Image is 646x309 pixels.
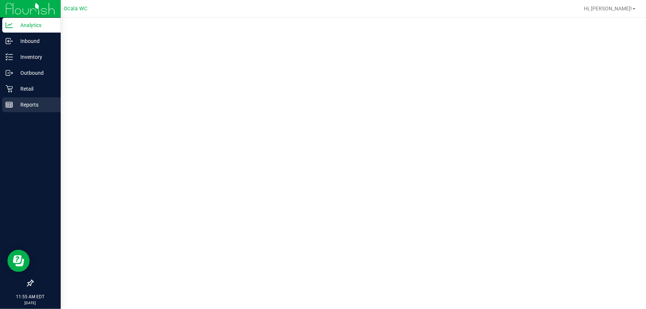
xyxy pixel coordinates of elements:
[13,21,57,30] p: Analytics
[13,53,57,61] p: Inventory
[13,37,57,46] p: Inbound
[3,300,57,306] p: [DATE]
[13,84,57,93] p: Retail
[13,100,57,109] p: Reports
[6,85,13,93] inline-svg: Retail
[64,6,87,12] span: Ocala WC
[6,21,13,29] inline-svg: Analytics
[6,69,13,77] inline-svg: Outbound
[7,250,30,272] iframe: Resource center
[3,293,57,300] p: 11:55 AM EDT
[6,53,13,61] inline-svg: Inventory
[584,6,632,11] span: Hi, [PERSON_NAME]!
[13,68,57,77] p: Outbound
[6,101,13,108] inline-svg: Reports
[6,37,13,45] inline-svg: Inbound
